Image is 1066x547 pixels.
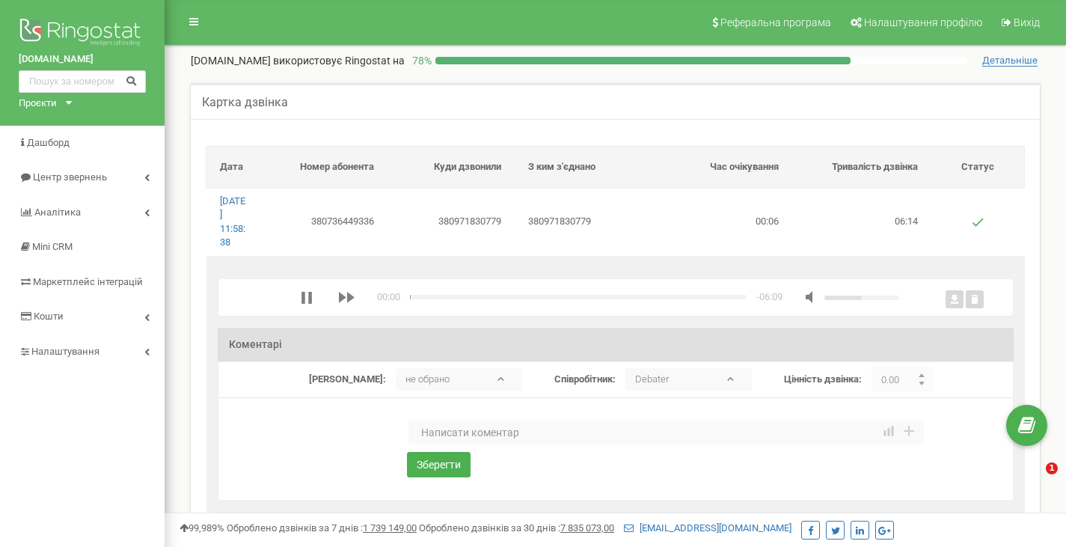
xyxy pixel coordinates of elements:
[363,522,417,534] u: 1 739 149,00
[624,522,791,534] a: [EMAIL_ADDRESS][DOMAIN_NAME]
[1015,462,1051,498] iframe: Intercom live chat
[654,147,793,189] th: Час очікування
[273,55,405,67] span: використовує Ringostat на
[206,147,260,189] th: Дата
[33,276,143,287] span: Маркетплейс інтеграцій
[227,522,417,534] span: Оброблено дзвінків за 7 днів :
[260,188,387,256] td: 380736449336
[396,368,500,391] p: не обрано
[560,522,614,534] u: 7 835 073,00
[202,96,288,109] h5: Картка дзвінка
[31,346,99,357] span: Налаштування
[982,55,1038,67] span: Детальніше
[19,15,146,52] img: Ringostat logo
[864,16,982,28] span: Налаштування профілю
[34,311,64,322] span: Кошти
[554,373,616,387] label: Співробітник:
[1014,16,1040,28] span: Вихід
[419,522,614,534] span: Оброблено дзвінків за 30 днів :
[33,171,107,183] span: Центр звернень
[1046,462,1058,474] span: 1
[220,195,245,248] a: [DATE] 11:58:38
[260,147,387,189] th: Номер абонента
[729,368,752,391] b: ▾
[756,290,782,305] div: duration
[309,373,386,387] label: [PERSON_NAME]:
[625,368,729,391] p: Debater
[377,290,400,305] div: time
[301,290,899,305] div: media player
[19,70,146,93] input: Пошук за номером
[500,368,522,391] b: ▾
[931,147,1025,189] th: Статус
[792,188,931,256] td: 06:14
[515,147,654,189] th: З ким з'єднано
[972,216,984,228] img: Успішний
[19,97,57,111] div: Проєкти
[720,16,831,28] span: Реферальна програма
[784,373,862,387] label: Цінність дзвінка:
[34,207,81,218] span: Аналiтика
[515,188,654,256] td: 380971830779
[32,241,73,252] span: Mini CRM
[19,52,146,67] a: [DOMAIN_NAME]
[654,188,793,256] td: 00:06
[405,53,435,68] p: 78 %
[407,452,471,477] button: Зберегти
[180,522,224,534] span: 99,989%
[388,188,515,256] td: 380971830779
[191,53,405,68] p: [DOMAIN_NAME]
[792,147,931,189] th: Тривалість дзвінка
[388,147,515,189] th: Куди дзвонили
[218,328,1014,361] h3: Коментарі
[27,137,70,148] span: Дашборд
